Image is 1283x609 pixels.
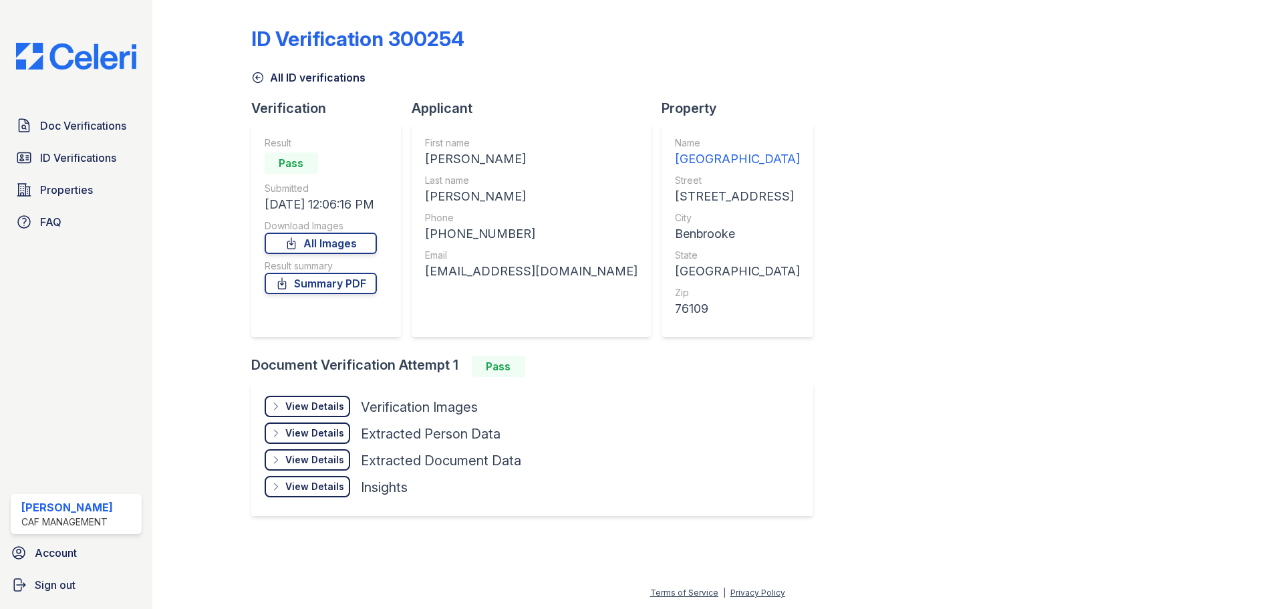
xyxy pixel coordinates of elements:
div: Pass [472,356,525,377]
div: View Details [285,453,344,467]
a: FAQ [11,209,142,235]
a: Properties [11,176,142,203]
div: CAF Management [21,515,113,529]
div: Extracted Person Data [361,424,501,443]
div: 76109 [675,299,800,318]
div: [DATE] 12:06:16 PM [265,195,377,214]
a: ID Verifications [11,144,142,171]
div: Verification Images [361,398,478,416]
span: Properties [40,182,93,198]
div: Document Verification Attempt 1 [251,356,824,377]
a: Account [5,539,147,566]
img: CE_Logo_Blue-a8612792a0a2168367f1c8372b55b34899dd931a85d93a1a3d3e32e68fde9ad4.png [5,43,147,70]
div: Verification [251,99,412,118]
a: Summary PDF [265,273,377,294]
div: Pass [265,152,318,174]
div: [PERSON_NAME] [425,150,637,168]
div: [GEOGRAPHIC_DATA] [675,262,800,281]
div: Phone [425,211,637,225]
div: Last name [425,174,637,187]
div: Name [675,136,800,150]
span: Sign out [35,577,76,593]
div: View Details [285,480,344,493]
div: ID Verification 300254 [251,27,464,51]
a: Privacy Policy [730,588,785,598]
div: Zip [675,286,800,299]
a: Sign out [5,572,147,598]
a: Doc Verifications [11,112,142,139]
div: [PERSON_NAME] [425,187,637,206]
div: Email [425,249,637,262]
div: Benbrooke [675,225,800,243]
a: Terms of Service [650,588,718,598]
div: [EMAIL_ADDRESS][DOMAIN_NAME] [425,262,637,281]
div: [PHONE_NUMBER] [425,225,637,243]
a: All ID verifications [251,70,366,86]
div: View Details [285,427,344,440]
div: Street [675,174,800,187]
div: Extracted Document Data [361,451,521,470]
div: Insights [361,478,408,497]
span: FAQ [40,214,61,230]
span: ID Verifications [40,150,116,166]
span: Account [35,545,77,561]
span: Doc Verifications [40,118,126,134]
div: Result [265,136,377,150]
div: Download Images [265,219,377,233]
a: All Images [265,233,377,254]
a: Name [GEOGRAPHIC_DATA] [675,136,800,168]
div: [STREET_ADDRESS] [675,187,800,206]
div: [PERSON_NAME] [21,499,113,515]
div: Applicant [412,99,662,118]
div: Result summary [265,259,377,273]
div: State [675,249,800,262]
div: Property [662,99,824,118]
div: City [675,211,800,225]
div: | [723,588,726,598]
div: View Details [285,400,344,413]
div: [GEOGRAPHIC_DATA] [675,150,800,168]
div: Submitted [265,182,377,195]
div: First name [425,136,637,150]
